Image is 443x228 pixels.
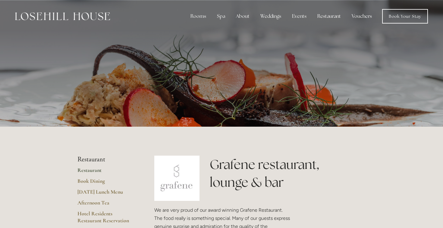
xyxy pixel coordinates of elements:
a: [DATE] Lunch Menu [77,188,135,199]
a: Hotel Residents Restaurant Reservation [77,210,135,228]
h1: Grafene restaurant, lounge & bar [210,156,366,191]
div: Rooms [186,10,211,22]
li: Restaurant [77,156,135,163]
img: Losehill House [15,12,110,20]
div: Weddings [256,10,286,22]
div: About [231,10,254,22]
div: Restaurant [313,10,346,22]
a: Afternoon Tea [77,199,135,210]
div: Spa [212,10,230,22]
a: Book Dining [77,178,135,188]
img: grafene.jpg [154,156,200,201]
a: Vouchers [347,10,377,22]
a: Book Your Stay [382,9,428,24]
div: Events [287,10,311,22]
a: Restaurant [77,167,135,178]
